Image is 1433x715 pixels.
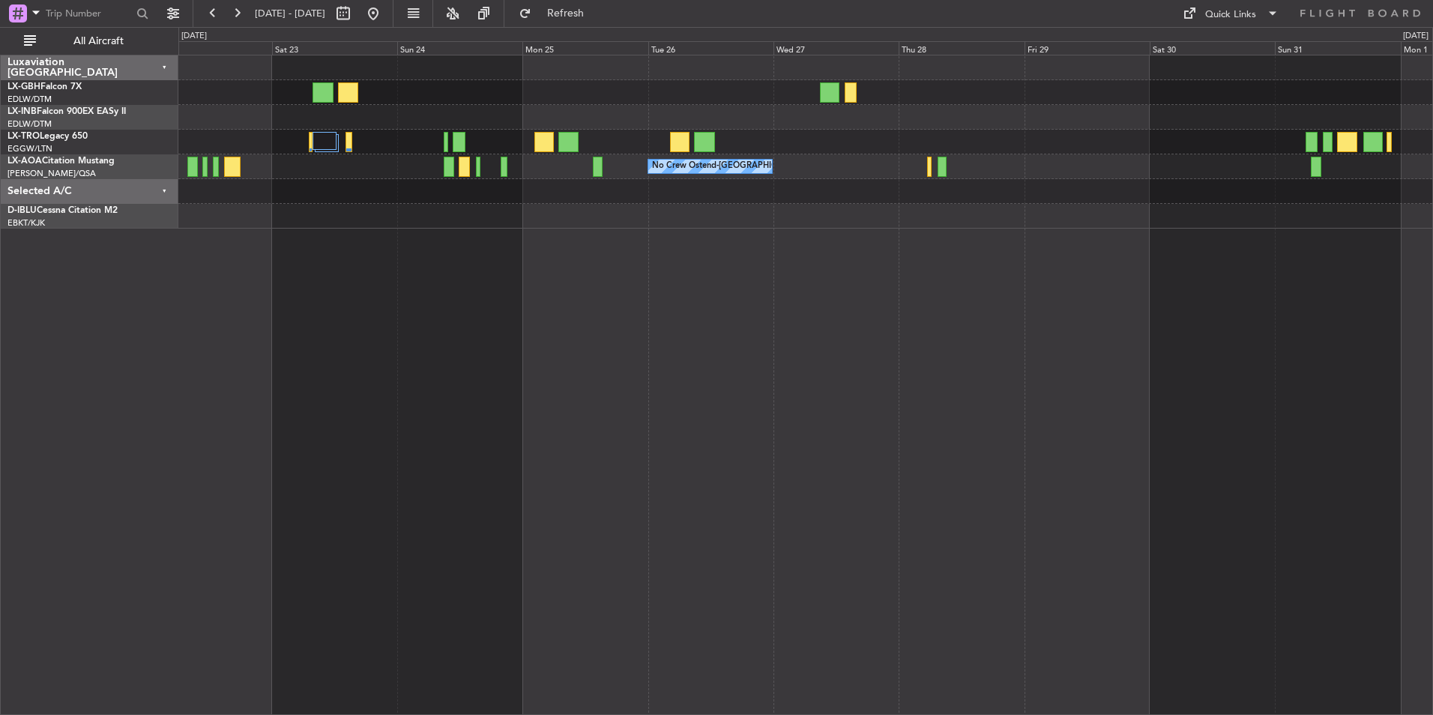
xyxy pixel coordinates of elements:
a: LX-GBHFalcon 7X [7,82,82,91]
div: Sat 30 [1150,41,1275,55]
div: Sun 31 [1275,41,1400,55]
span: LX-AOA [7,157,42,166]
div: Quick Links [1205,7,1256,22]
div: [DATE] [181,30,207,43]
a: LX-INBFalcon 900EX EASy II [7,107,126,116]
span: All Aircraft [39,36,158,46]
div: Tue 26 [648,41,773,55]
div: No Crew Ostend-[GEOGRAPHIC_DATA] ([GEOGRAPHIC_DATA]) [652,155,898,178]
span: LX-GBH [7,82,40,91]
div: Sat 23 [272,41,397,55]
span: D-IBLU [7,206,37,215]
span: Refresh [534,8,597,19]
button: Refresh [512,1,602,25]
button: All Aircraft [16,29,163,53]
div: Mon 25 [522,41,648,55]
a: LX-AOACitation Mustang [7,157,115,166]
input: Trip Number [46,2,132,25]
a: D-IBLUCessna Citation M2 [7,206,118,215]
div: Thu 28 [899,41,1024,55]
a: EBKT/KJK [7,217,45,229]
span: LX-INB [7,107,37,116]
div: Fri 22 [146,41,271,55]
button: Quick Links [1175,1,1286,25]
div: Fri 29 [1025,41,1150,55]
div: Sun 24 [397,41,522,55]
span: [DATE] - [DATE] [255,7,325,20]
div: [DATE] [1403,30,1429,43]
a: EDLW/DTM [7,94,52,105]
a: EGGW/LTN [7,143,52,154]
a: [PERSON_NAME]/QSA [7,168,96,179]
a: LX-TROLegacy 650 [7,132,88,141]
div: Wed 27 [773,41,899,55]
span: LX-TRO [7,132,40,141]
a: EDLW/DTM [7,118,52,130]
